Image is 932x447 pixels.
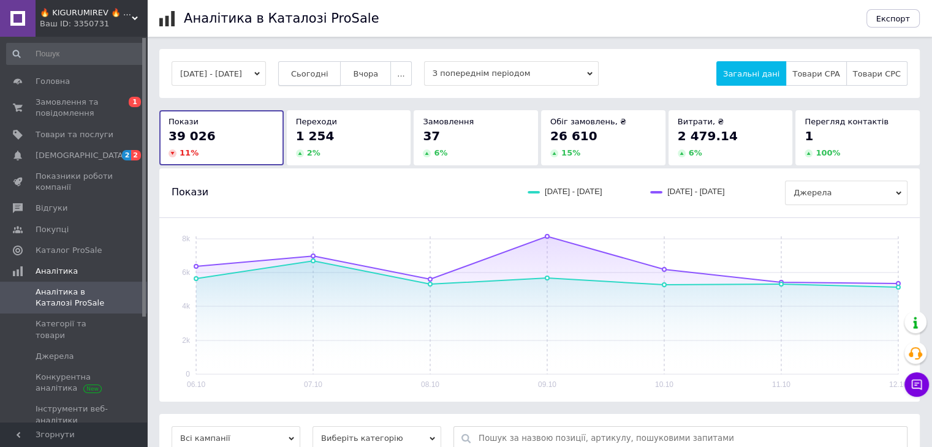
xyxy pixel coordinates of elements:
[550,129,597,143] span: 26 610
[805,117,888,126] span: Перегляд контактів
[304,380,322,389] text: 07.10
[716,61,786,86] button: Загальні дані
[678,129,738,143] span: 2 479.14
[792,69,839,78] span: Товари CPA
[278,61,341,86] button: Сьогодні
[182,235,191,243] text: 8k
[36,171,113,193] span: Показники роботи компанії
[421,380,439,389] text: 08.10
[187,380,205,389] text: 06.10
[131,150,141,160] span: 2
[36,203,67,214] span: Відгуки
[40,7,132,18] span: 🔥 KIGURUMIREV 🔥 ➡ магазин яскравих подарунків
[390,61,411,86] button: ...
[184,11,379,26] h1: Аналітика в Каталозі ProSale
[678,117,724,126] span: Витрати, ₴
[876,14,911,23] span: Експорт
[538,380,556,389] text: 09.10
[122,150,132,160] span: 2
[805,129,813,143] span: 1
[889,380,907,389] text: 12.10
[36,372,113,394] span: Конкурентна аналітика
[169,129,216,143] span: 39 026
[36,97,113,119] span: Замовлення та повідомлення
[397,69,404,78] span: ...
[296,129,335,143] span: 1 254
[172,186,208,199] span: Покази
[904,372,929,397] button: Чат з покупцем
[550,117,626,126] span: Обіг замовлень, ₴
[182,268,191,277] text: 6k
[36,129,113,140] span: Товари та послуги
[36,318,113,340] span: Категорії та товари
[434,148,447,157] span: 6 %
[786,61,846,86] button: Товари CPA
[169,117,199,126] span: Покази
[36,245,102,256] span: Каталог ProSale
[307,148,320,157] span: 2 %
[291,69,328,78] span: Сьогодні
[816,148,840,157] span: 100 %
[36,287,113,309] span: Аналітика в Каталозі ProSale
[785,181,907,205] span: Джерела
[182,302,191,310] text: 4k
[846,61,907,86] button: Товари CPC
[296,117,337,126] span: Переходи
[772,380,790,389] text: 11.10
[36,351,74,362] span: Джерела
[423,117,474,126] span: Замовлення
[36,76,70,87] span: Головна
[36,150,126,161] span: [DEMOGRAPHIC_DATA]
[172,61,266,86] button: [DATE] - [DATE]
[353,69,378,78] span: Вчора
[561,148,580,157] span: 15 %
[180,148,199,157] span: 11 %
[36,266,78,277] span: Аналітика
[36,224,69,235] span: Покупці
[723,69,779,78] span: Загальні дані
[423,129,440,143] span: 37
[866,9,920,28] button: Експорт
[655,380,673,389] text: 10.10
[6,43,145,65] input: Пошук
[424,61,599,86] span: З попереднім періодом
[853,69,901,78] span: Товари CPC
[36,404,113,426] span: Інструменти веб-аналітики
[689,148,702,157] span: 6 %
[40,18,147,29] div: Ваш ID: 3350731
[182,336,191,345] text: 2k
[186,370,190,378] text: 0
[129,97,141,107] span: 1
[340,61,391,86] button: Вчора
